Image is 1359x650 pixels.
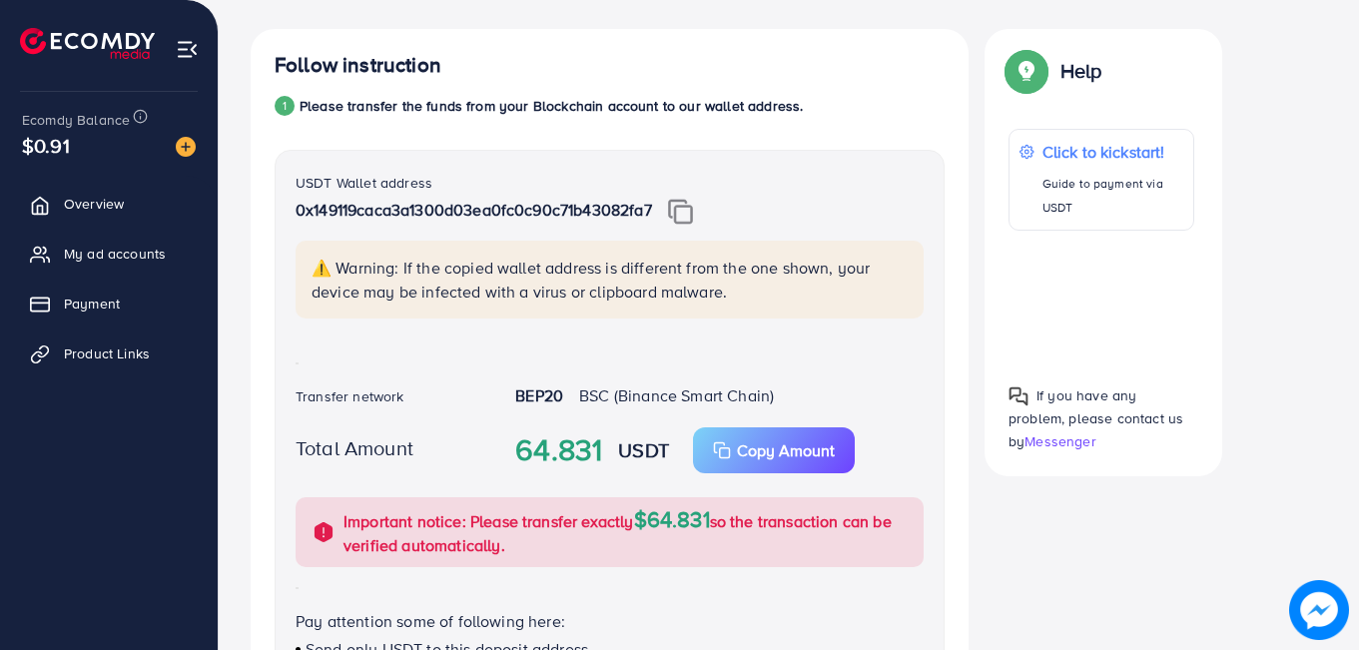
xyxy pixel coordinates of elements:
[22,110,130,130] span: Ecomdy Balance
[15,184,203,224] a: Overview
[343,507,912,557] p: Important notice: Please transfer exactly so the transaction can be verified automatically.
[64,343,150,363] span: Product Links
[1060,59,1102,83] p: Help
[737,438,835,462] p: Copy Amount
[634,503,710,534] span: $64.831
[693,427,855,473] button: Copy Amount
[312,256,912,304] p: ⚠️ Warning: If the copied wallet address is different from the one shown, your device may be infe...
[1009,53,1044,89] img: Popup guide
[176,137,196,157] img: image
[1009,385,1183,451] span: If you have any problem, please contact us by
[15,333,203,373] a: Product Links
[176,38,199,61] img: menu
[64,294,120,314] span: Payment
[15,234,203,274] a: My ad accounts
[275,96,295,116] div: 1
[618,435,669,464] strong: USDT
[296,609,924,633] p: Pay attention some of following here:
[300,94,803,118] p: Please transfer the funds from your Blockchain account to our wallet address.
[579,384,774,406] span: BSC (Binance Smart Chain)
[296,386,404,406] label: Transfer network
[296,173,432,193] label: USDT Wallet address
[1009,386,1028,406] img: Popup guide
[515,384,563,406] strong: BEP20
[64,244,166,264] span: My ad accounts
[296,198,924,225] p: 0x149119caca3a1300d03ea0fc0c90c71b43082fa7
[296,433,413,462] label: Total Amount
[515,428,602,472] strong: 64.831
[20,28,155,59] img: logo
[1042,172,1183,220] p: Guide to payment via USDT
[22,131,70,160] span: $0.91
[275,53,441,78] h4: Follow instruction
[1024,431,1095,451] span: Messenger
[15,284,203,324] a: Payment
[1289,580,1349,640] img: image
[1042,140,1183,164] p: Click to kickstart!
[668,199,693,225] img: img
[64,194,124,214] span: Overview
[312,520,336,544] img: alert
